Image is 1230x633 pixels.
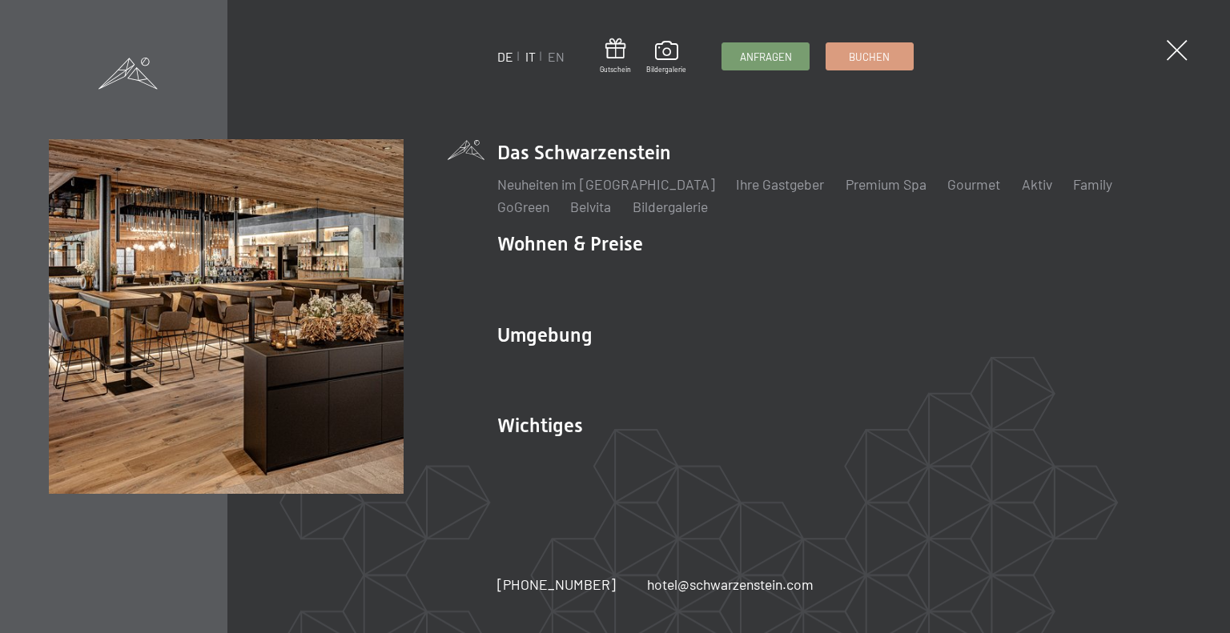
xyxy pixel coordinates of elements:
span: [PHONE_NUMBER] [497,575,616,593]
a: Belvita [570,198,611,215]
a: Family [1073,175,1112,193]
a: GoGreen [497,198,549,215]
span: Anfragen [740,50,792,64]
a: Bildergalerie [633,198,708,215]
a: Buchen [826,43,913,70]
a: Ihre Gastgeber [736,175,824,193]
a: hotel@schwarzenstein.com [647,575,814,595]
a: EN [548,49,565,64]
span: Gutschein [600,65,631,74]
a: DE [497,49,513,64]
a: Gutschein [600,38,631,74]
a: Bildergalerie [646,41,686,74]
span: Buchen [849,50,890,64]
a: IT [525,49,536,64]
a: Aktiv [1022,175,1052,193]
a: [PHONE_NUMBER] [497,575,616,595]
a: Neuheiten im [GEOGRAPHIC_DATA] [497,175,715,193]
a: Anfragen [722,43,809,70]
a: Premium Spa [846,175,927,193]
span: Bildergalerie [646,65,686,74]
a: Gourmet [947,175,1000,193]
